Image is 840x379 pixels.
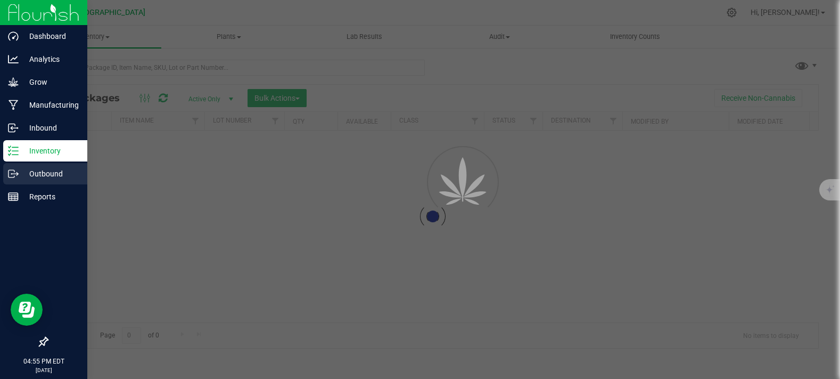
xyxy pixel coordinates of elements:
p: Analytics [19,53,83,66]
p: Inventory [19,144,83,157]
p: Reports [19,190,83,203]
p: Dashboard [19,30,83,43]
p: Inbound [19,122,83,134]
p: Outbound [19,167,83,180]
inline-svg: Reports [8,191,19,202]
inline-svg: Manufacturing [8,100,19,110]
inline-svg: Inbound [8,123,19,133]
inline-svg: Grow [8,77,19,87]
p: Grow [19,76,83,88]
inline-svg: Outbound [8,168,19,179]
iframe: Resource center [11,294,43,326]
inline-svg: Analytics [8,54,19,64]
p: Manufacturing [19,99,83,111]
p: 04:55 PM EDT [5,357,83,366]
inline-svg: Dashboard [8,31,19,42]
inline-svg: Inventory [8,146,19,156]
p: [DATE] [5,366,83,374]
